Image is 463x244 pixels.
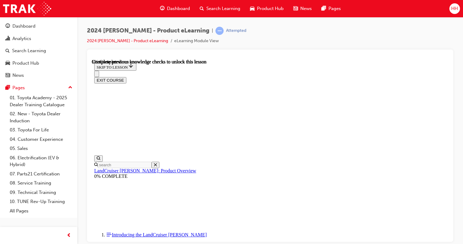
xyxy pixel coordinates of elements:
[2,96,11,103] button: Open search menu
[5,6,42,10] span: SKIP TO LESSON
[200,5,204,12] span: search-icon
[12,60,39,67] div: Product Hub
[245,2,288,15] a: car-iconProduct Hub
[2,33,75,44] a: Analytics
[160,5,165,12] span: guage-icon
[5,48,10,54] span: search-icon
[288,2,317,15] a: news-iconNews
[5,85,10,91] span: pages-icon
[7,188,75,197] a: 09. Technical Training
[195,2,245,15] a: search-iconSearch Learning
[7,135,75,144] a: 04. Customer Experience
[5,73,10,78] span: news-icon
[2,18,35,24] button: EXIT COURSE
[2,58,75,69] a: Product Hub
[2,82,75,93] button: Pages
[7,125,75,135] a: 03. Toyota For Life
[212,27,213,34] span: |
[215,27,224,35] span: learningRecordVerb_ATTEMPT-icon
[87,38,168,43] a: 2024 [PERSON_NAME] - Product eLearning
[7,109,75,125] a: 02. New - Toyota Dealer Induction
[293,5,298,12] span: news-icon
[7,93,75,109] a: 01. Toyota Academy - 2025 Dealer Training Catalogue
[12,84,25,91] div: Pages
[7,178,75,188] a: 08. Service Training
[317,2,346,15] a: pages-iconPages
[257,5,284,12] span: Product Hub
[7,197,75,206] a: 10. TUNE Rev-Up Training
[5,24,10,29] span: guage-icon
[155,2,195,15] a: guage-iconDashboard
[12,35,31,42] div: Analytics
[167,5,190,12] span: Dashboard
[12,23,35,30] div: Dashboard
[300,5,312,12] span: News
[206,5,240,12] span: Search Learning
[3,2,51,15] img: Trak
[2,2,45,12] button: SKIP TO LESSON
[2,12,7,18] button: Close navigation menu
[7,169,75,179] a: 07. Parts21 Certification
[87,27,209,34] span: 2024 [PERSON_NAME] - Product eLearning
[2,109,104,114] a: LandCruiser [PERSON_NAME]: Product Overview
[449,3,460,14] button: HH
[7,206,75,216] a: All Pages
[67,232,71,239] span: prev-icon
[7,153,75,169] a: 06. Electrification (EV & Hybrid)
[5,61,10,66] span: car-icon
[2,114,354,120] div: 0% COMPLETE
[174,38,219,45] li: eLearning Module View
[12,72,24,79] div: News
[451,5,458,12] span: HH
[2,45,75,56] a: Search Learning
[7,144,75,153] a: 05. Sales
[2,21,75,32] a: Dashboard
[328,5,341,12] span: Pages
[5,36,10,42] span: chart-icon
[321,5,326,12] span: pages-icon
[250,5,255,12] span: car-icon
[2,70,75,81] a: News
[226,28,246,34] div: Attempted
[2,19,75,82] button: DashboardAnalyticsSearch LearningProduct HubNews
[68,84,72,92] span: up-icon
[12,47,46,54] div: Search Learning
